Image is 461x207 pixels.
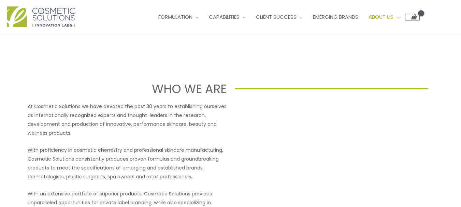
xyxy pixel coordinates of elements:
a: Formulation [153,7,204,27]
a: Emerging Brands [308,7,363,27]
nav: Site Navigation [148,7,420,27]
p: With proficiency in cosmetic chemistry and professional skincare manufacturing, Cosmetic Solution... [28,146,227,181]
span: Formulation [158,13,192,20]
span: Client Success [256,13,297,20]
a: About Us [363,7,405,27]
span: About Us [369,13,393,20]
p: At Cosmetic Solutions we have devoted the past 30 years to establishing ourselves as internationa... [28,102,227,137]
span: Emerging Brands [313,13,358,20]
a: Client Success [251,7,308,27]
span: Capabilities [209,13,240,20]
img: Cosmetic Solutions Logo [7,6,75,27]
a: Capabilities [204,7,251,27]
h1: WHO WE ARE [33,80,226,97]
a: View Shopping Cart, empty [405,14,420,20]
